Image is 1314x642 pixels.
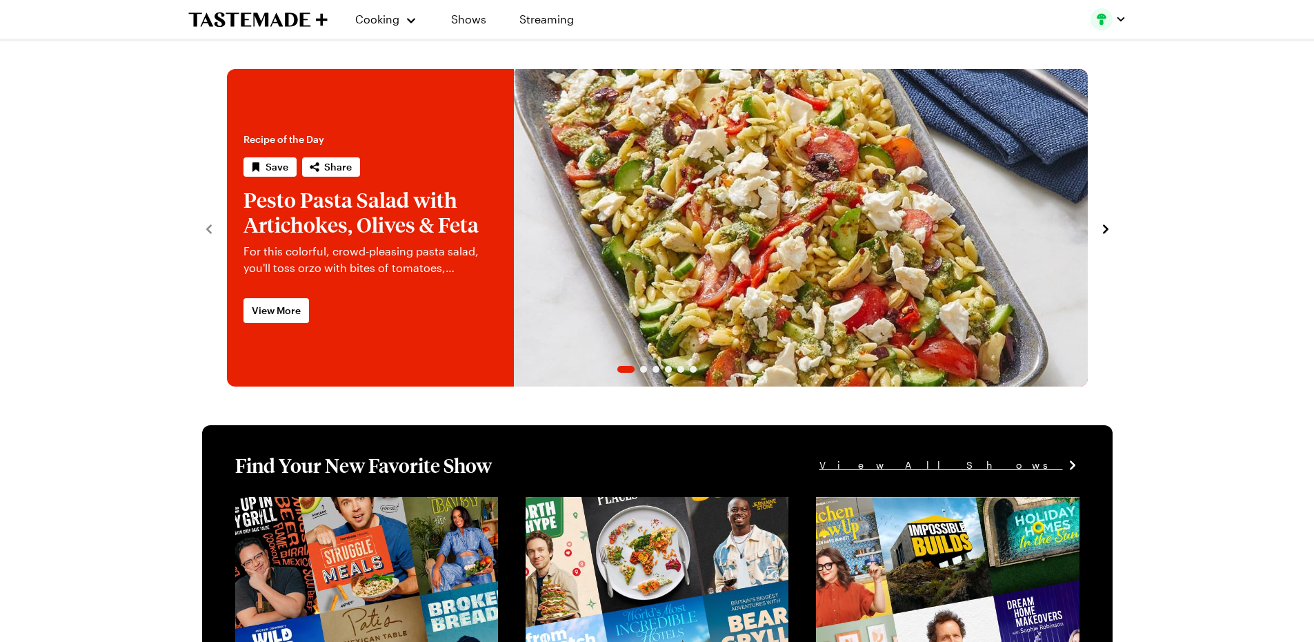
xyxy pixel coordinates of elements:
span: Cooking [355,12,399,26]
div: 1 / 6 [227,69,1088,387]
span: Save [266,160,288,174]
span: Share [324,160,352,174]
a: View full content for [object Object] [235,498,424,512]
a: View full content for [object Object] [526,498,714,512]
a: To Tastemade Home Page [188,12,328,28]
button: navigate to previous item [202,220,216,236]
a: View All Shows [819,458,1079,473]
span: Go to slide 3 [653,366,659,373]
button: Save recipe [243,157,297,177]
a: View More [243,298,309,323]
span: Go to slide 5 [677,366,684,373]
button: Share [302,157,360,177]
h1: Find Your New Favorite Show [235,453,492,478]
span: View All Shows [819,458,1063,473]
img: Profile picture [1091,8,1113,30]
button: navigate to next item [1099,220,1113,236]
span: Go to slide 4 [665,366,672,373]
button: Cooking [355,3,418,36]
a: View full content for [object Object] [816,498,1004,512]
button: Profile picture [1091,8,1126,30]
span: Go to slide 1 [617,366,635,373]
span: View More [252,304,301,318]
span: Go to slide 6 [690,366,697,373]
span: Go to slide 2 [640,366,647,373]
